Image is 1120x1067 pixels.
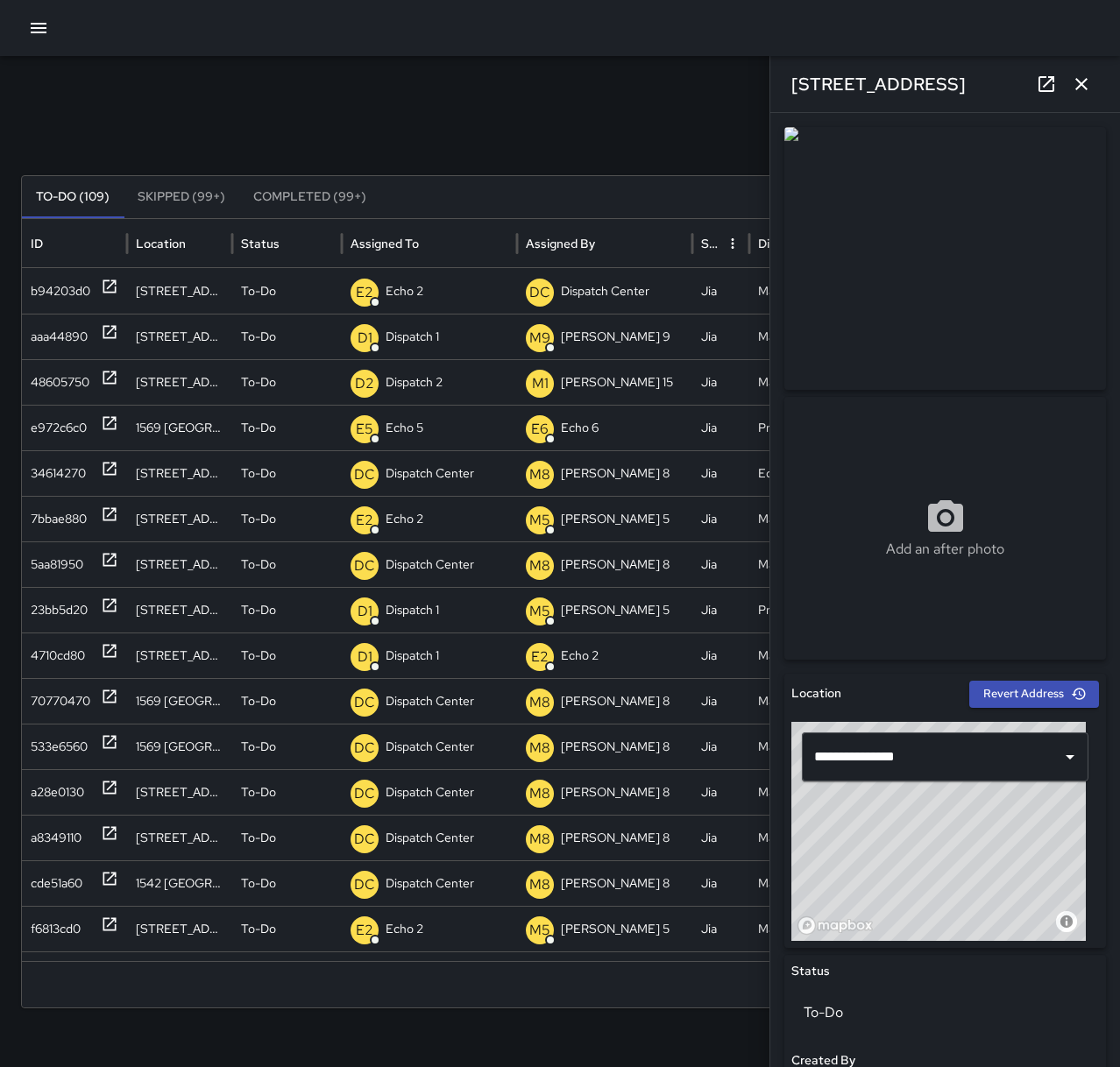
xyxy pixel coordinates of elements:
div: Maintenance [749,678,859,724]
div: Jia [692,541,749,587]
div: 441 9th Street [127,359,232,405]
div: Source [701,236,719,251]
div: Equipment [749,450,859,496]
div: 505 17th Street [127,906,232,951]
p: Dispatch Center [386,861,474,906]
p: E2 [356,920,373,941]
p: D1 [358,328,372,349]
p: To-Do [241,314,276,359]
p: Echo 2 [386,907,423,951]
div: Maintenance [749,541,859,587]
div: Maintenance [749,860,859,906]
div: 435 19th Street [127,314,232,359]
p: To-Do [241,497,276,541]
button: Skipped (99+) [124,176,239,218]
div: Maintenance [749,359,859,405]
p: [PERSON_NAME] 15 [561,360,673,405]
div: Maintenance [749,632,859,678]
div: 70770470 [31,679,90,724]
div: Maintenance [749,724,859,769]
div: Jia [692,632,749,678]
p: Dispatch 1 [386,314,439,359]
p: [PERSON_NAME] 9 [561,314,670,359]
p: E6 [531,419,549,440]
div: 5aa81950 [31,542,83,587]
p: To-Do [241,724,276,769]
p: Dispatch Center [386,542,474,587]
div: aaa44890 [31,314,88,359]
p: To-Do [241,451,276,496]
p: E2 [356,510,373,531]
p: Dispatch 2 [386,360,443,405]
p: DC [354,464,375,485]
div: 1542 Broadway [127,860,232,906]
p: Dispatch 1 [386,633,439,678]
p: DC [354,829,375,850]
div: cde51a60 [31,861,82,906]
p: To-Do [241,269,276,314]
div: ID [31,236,43,251]
div: Jia [692,587,749,632]
div: Division [758,236,801,251]
div: Maintenance [749,314,859,359]
div: b94203d0 [31,269,90,314]
p: M5 [529,601,550,622]
p: DC [354,555,375,576]
p: M8 [529,464,550,485]
p: D1 [358,601,372,622]
div: Maintenance [749,769,859,815]
p: M8 [529,692,550,713]
p: To-Do [241,633,276,678]
p: Dispatch Center [561,269,649,314]
p: M8 [529,829,550,850]
p: M8 [529,738,550,759]
p: [PERSON_NAME] 8 [561,770,670,815]
p: M8 [529,874,550,895]
p: D1 [358,647,372,668]
p: Echo 2 [386,497,423,541]
p: Dispatch Center [386,679,474,724]
div: e972c6c0 [31,406,87,450]
p: DC [354,692,375,713]
p: Dispatch Center [386,816,474,860]
p: [PERSON_NAME] 8 [561,542,670,587]
p: To-Do [241,861,276,906]
div: 1569 Franklin Street [127,724,232,769]
p: Dispatch Center [386,451,474,496]
div: 533e6560 [31,724,88,769]
p: DC [354,738,375,759]
button: To-Do (109) [22,176,124,218]
p: [PERSON_NAME] 5 [561,497,670,541]
p: M1 [532,373,549,394]
div: 410 19th Street [127,541,232,587]
div: Pressure Washing [749,405,859,450]
p: [PERSON_NAME] 5 [561,588,670,632]
p: DC [354,783,375,804]
p: Echo 5 [386,406,423,450]
div: 7bbae880 [31,497,87,541]
div: 1569 Franklin Street [127,678,232,724]
div: Jia [692,678,749,724]
p: M9 [529,328,550,349]
p: Echo 6 [561,406,599,450]
p: [PERSON_NAME] 5 [561,907,670,951]
p: To-Do [241,542,276,587]
div: Maintenance [749,906,859,951]
p: E2 [531,647,549,668]
div: Jia [692,769,749,815]
div: 43 Grand Avenue [127,587,232,632]
div: 2430 Broadway [127,496,232,541]
p: [PERSON_NAME] 8 [561,816,670,860]
p: [PERSON_NAME] 8 [561,451,670,496]
p: Dispatch 1 [386,588,439,632]
p: E2 [356,282,373,303]
div: Jia [692,906,749,951]
p: [PERSON_NAME] 8 [561,679,670,724]
div: 400 15th Street [127,769,232,815]
p: M5 [529,510,550,531]
div: Jia [692,405,749,450]
p: [PERSON_NAME] 8 [561,724,670,769]
div: 447 17th Street [127,268,232,314]
p: Dispatch Center [386,770,474,815]
p: Echo 2 [386,269,423,314]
